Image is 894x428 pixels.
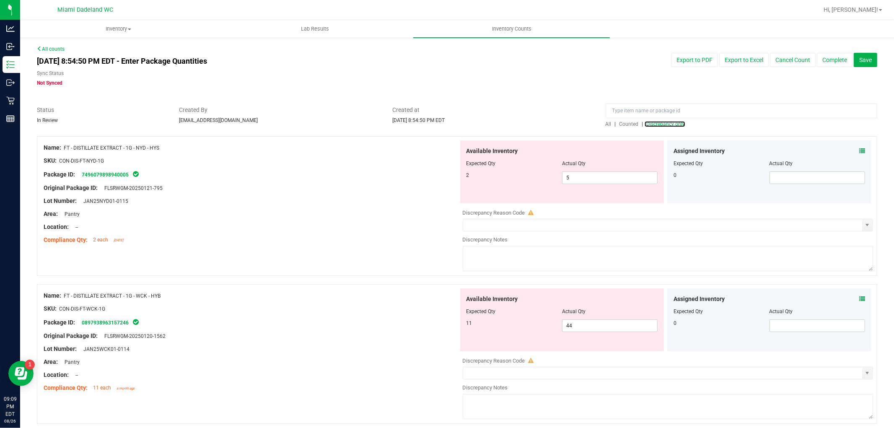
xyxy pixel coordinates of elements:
span: Save [859,57,872,63]
span: Not Synced [37,80,62,86]
span: Original Package ID: [44,332,98,339]
div: Discrepancy Notes [463,384,873,392]
span: Created By [179,106,380,114]
span: select [862,367,873,379]
input: 5 [562,172,657,184]
span: Area: [44,358,58,365]
span: JAN25NYD01-0115 [79,198,128,204]
inline-svg: Reports [6,114,15,123]
a: 7496079898940005 [82,172,129,178]
button: Export to PDF [671,53,718,67]
div: Actual Qty [770,308,865,315]
span: Discrepancy Reason Code [463,210,525,216]
span: Inventory Counts [481,25,543,33]
span: Miami Dadeland WC [58,6,114,13]
button: Export to Excel [719,53,769,67]
inline-svg: Inventory [6,60,15,69]
span: Assigned Inventory [674,295,725,303]
button: Cancel Count [770,53,816,67]
span: Status [37,106,166,114]
span: In Sync [132,318,140,326]
div: Expected Qty [674,308,769,315]
a: 0897938963157246 [82,320,129,326]
a: Discrepancy only [645,121,685,127]
span: Lot Number: [44,345,77,352]
a: All counts [37,46,65,52]
div: Actual Qty [770,160,865,167]
h4: [DATE] 8:54:50 PM EDT - Enter Package Quantities [37,57,522,65]
span: Assigned Inventory [674,147,725,156]
span: Original Package ID: [44,184,98,191]
inline-svg: Outbound [6,78,15,87]
span: SKU: [44,305,57,312]
inline-svg: Inbound [6,42,15,51]
button: Save [854,53,877,67]
span: Compliance Qty: [44,236,88,243]
span: Available Inventory [466,295,518,303]
span: select [862,219,873,231]
span: In Sync [132,170,140,178]
span: FLSRWGM-20250120-1562 [100,333,166,339]
span: In Review [37,117,58,123]
div: 0 [674,171,769,179]
input: Type item name or package id [606,104,877,118]
iframe: Resource center unread badge [25,360,35,370]
span: -- [71,224,78,230]
span: SKU: [44,157,57,164]
span: [DATE] [114,239,123,242]
span: Available Inventory [466,147,518,156]
a: All [606,121,615,127]
span: Package ID: [44,171,75,178]
span: Discrepancy only [647,121,685,127]
span: JAN25WCK01-0114 [79,346,130,352]
span: Expected Qty [466,161,496,166]
span: FLSRWGM-20250121-795 [100,185,163,191]
a: Inventory Counts [413,20,610,38]
span: All [606,121,612,127]
span: Actual Qty [562,309,586,314]
span: Name: [44,292,61,299]
span: FT - DISTILLATE EXTRACT - 1G - NYD - HYS [64,145,159,151]
input: 44 [562,320,657,332]
span: Location: [44,223,69,230]
span: Counted [619,121,639,127]
span: [EMAIL_ADDRESS][DOMAIN_NAME] [179,117,258,123]
inline-svg: Retail [6,96,15,105]
span: Location: [44,371,69,378]
span: a month ago [117,386,135,390]
span: | [642,121,643,127]
span: [DATE] 8:54:50 PM EDT [392,117,445,123]
span: Pantry [60,211,80,217]
span: Actual Qty [562,161,586,166]
p: 08/26 [4,418,16,424]
span: CON-DIS-FT-WCK-1G [59,306,105,312]
span: Lab Results [290,25,340,33]
span: Hi, [PERSON_NAME]! [824,6,878,13]
span: Package ID: [44,319,75,326]
span: -- [71,372,78,378]
span: Compliance Qty: [44,384,88,391]
span: FT - DISTILLATE EXTRACT - 1G - WCK - HYB [64,293,161,299]
span: Name: [44,144,61,151]
a: Inventory [20,20,217,38]
label: Sync Status [37,70,64,77]
a: Counted [617,121,642,127]
span: | [615,121,616,127]
div: Discrepancy Notes [463,236,873,244]
span: 2 [466,172,469,178]
span: Inventory [21,25,216,33]
button: Complete [817,53,853,67]
iframe: Resource center [8,361,34,386]
span: Discrepancy Reason Code [463,358,525,364]
span: Created at [392,106,593,114]
span: Lot Number: [44,197,77,204]
span: CON-DIS-FT-NYD-1G [59,158,104,164]
span: 2 each [93,237,108,243]
div: Expected Qty [674,160,769,167]
span: 11 each [93,385,111,391]
p: 09:09 PM EDT [4,395,16,418]
div: 0 [674,319,769,327]
span: Expected Qty [466,309,496,314]
a: Lab Results [217,20,413,38]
